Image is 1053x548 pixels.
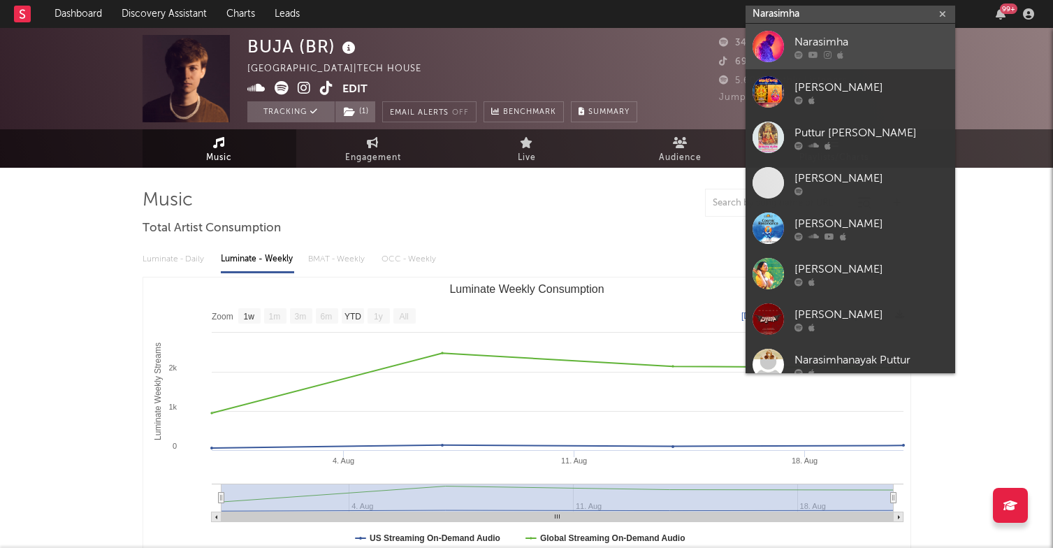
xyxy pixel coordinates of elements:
[484,101,564,122] a: Benchmark
[794,352,948,368] div: Narasimhanayak Puttur
[741,311,768,321] text: [DATE]
[794,306,948,323] div: [PERSON_NAME]
[604,129,757,168] a: Audience
[560,456,586,465] text: 11. Aug
[794,170,948,187] div: [PERSON_NAME]
[268,312,280,322] text: 1m
[143,129,296,168] a: Music
[374,312,383,322] text: 1y
[399,312,408,322] text: All
[247,35,359,58] div: BUJA (BR)
[370,533,500,543] text: US Streaming On-Demand Audio
[791,456,817,465] text: 18. Aug
[335,101,376,122] span: ( 1 )
[746,251,955,296] a: [PERSON_NAME]
[172,442,176,450] text: 0
[659,150,702,166] span: Audience
[247,61,437,78] div: [GEOGRAPHIC_DATA] | TECH HOUSE
[794,34,948,50] div: Narasimha
[503,104,556,121] span: Benchmark
[539,533,685,543] text: Global Streaming On-Demand Audio
[719,38,753,48] span: 347
[450,129,604,168] a: Live
[168,403,177,411] text: 1k
[706,198,853,209] input: Search by song name or URL
[143,220,281,237] span: Total Artist Consumption
[345,150,401,166] span: Engagement
[996,8,1005,20] button: 99+
[746,296,955,342] a: [PERSON_NAME]
[746,206,955,251] a: [PERSON_NAME]
[719,76,848,85] span: 5.606 Monthly Listeners
[221,247,294,271] div: Luminate - Weekly
[342,81,368,99] button: Edit
[212,312,233,322] text: Zoom
[320,312,332,322] text: 6m
[332,456,354,465] text: 4. Aug
[746,6,955,23] input: Search for artists
[746,160,955,206] a: [PERSON_NAME]
[746,115,955,160] a: Puttur [PERSON_NAME]
[794,79,948,96] div: [PERSON_NAME]
[247,101,335,122] button: Tracking
[746,24,955,69] a: Narasimha
[746,342,955,387] a: Narasimhanayak Puttur
[794,261,948,277] div: [PERSON_NAME]
[382,101,477,122] button: Email AlertsOff
[449,283,604,295] text: Luminate Weekly Consumption
[719,93,801,102] span: Jump Score: 60.7
[206,150,232,166] span: Music
[588,108,630,116] span: Summary
[746,69,955,115] a: [PERSON_NAME]
[571,101,637,122] button: Summary
[294,312,306,322] text: 3m
[243,312,254,322] text: 1w
[1000,3,1017,14] div: 99 +
[335,101,375,122] button: (1)
[296,129,450,168] a: Engagement
[344,312,361,322] text: YTD
[152,342,162,440] text: Luminate Weekly Streams
[452,109,469,117] em: Off
[719,57,775,66] span: 696.200
[794,124,948,141] div: Puttur [PERSON_NAME]
[518,150,536,166] span: Live
[794,215,948,232] div: [PERSON_NAME]
[168,363,177,372] text: 2k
